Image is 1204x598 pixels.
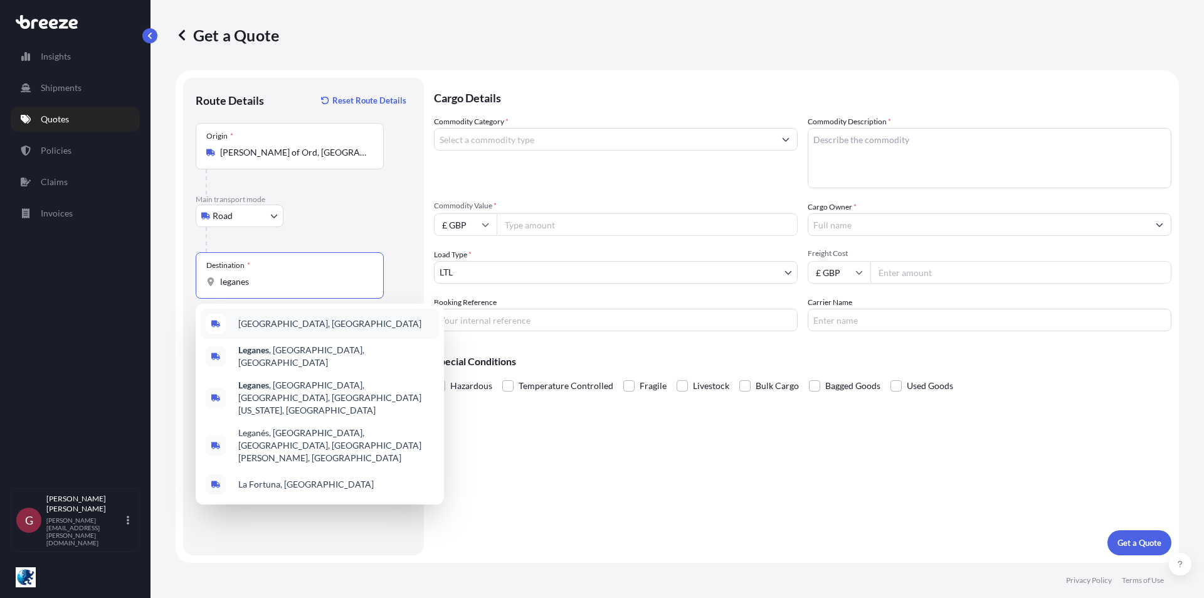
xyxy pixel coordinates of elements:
span: Bulk Cargo [756,376,799,395]
span: Fragile [640,376,667,395]
label: Commodity Description [808,115,891,128]
span: Road [213,210,233,222]
p: [PERSON_NAME][EMAIL_ADDRESS][PERSON_NAME][DOMAIN_NAME] [46,516,124,547]
input: Enter name [808,309,1171,331]
p: Terms of Use [1122,575,1164,585]
input: Origin [220,146,368,159]
span: Load Type [434,248,472,261]
span: Leganés, [GEOGRAPHIC_DATA], [GEOGRAPHIC_DATA], [GEOGRAPHIC_DATA][PERSON_NAME], [GEOGRAPHIC_DATA] [238,427,434,464]
input: Full name [808,213,1148,236]
div: Destination [206,260,250,270]
span: Used Goods [907,376,953,395]
p: Quotes [41,113,69,125]
p: Claims [41,176,68,188]
label: Cargo Owner [808,201,857,213]
b: Leganes [238,380,269,390]
p: Route Details [196,93,264,108]
input: Type amount [497,213,798,236]
p: Cargo Details [434,78,1171,115]
div: Origin [206,131,233,141]
label: Carrier Name [808,296,852,309]
span: Hazardous [450,376,492,395]
span: G [25,514,33,526]
p: Shipments [41,82,82,94]
span: Freight Cost [808,248,1171,259]
img: organization-logo [16,567,36,587]
p: Privacy Policy [1066,575,1112,585]
div: Show suggestions [196,304,444,505]
button: Show suggestions [1148,213,1171,236]
p: Main transport mode [196,195,411,205]
span: , [GEOGRAPHIC_DATA], [GEOGRAPHIC_DATA] [238,344,434,369]
input: Destination [220,275,368,288]
p: Insights [41,50,71,63]
p: Special Conditions [434,356,1171,366]
input: Select a commodity type [435,128,774,151]
span: Temperature Controlled [519,376,613,395]
p: Get a Quote [176,25,279,45]
p: Get a Quote [1117,537,1161,549]
span: Livestock [693,376,729,395]
input: Your internal reference [434,309,798,331]
span: [GEOGRAPHIC_DATA], [GEOGRAPHIC_DATA] [238,318,421,330]
b: Leganes [238,344,269,355]
p: [PERSON_NAME] [PERSON_NAME] [46,494,124,514]
button: Select transport [196,205,283,227]
p: Reset Route Details [332,94,406,107]
input: Enter amount [870,261,1171,284]
span: LTL [440,266,453,279]
span: Commodity Value [434,201,798,211]
button: Show suggestions [774,128,797,151]
p: Policies [41,144,71,157]
label: Booking Reference [434,296,497,309]
label: Commodity Category [434,115,509,128]
p: Invoices [41,207,73,220]
span: La Fortuna, [GEOGRAPHIC_DATA] [238,478,374,491]
span: , [GEOGRAPHIC_DATA], [GEOGRAPHIC_DATA], [GEOGRAPHIC_DATA][US_STATE], [GEOGRAPHIC_DATA] [238,379,434,417]
span: Bagged Goods [825,376,880,395]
